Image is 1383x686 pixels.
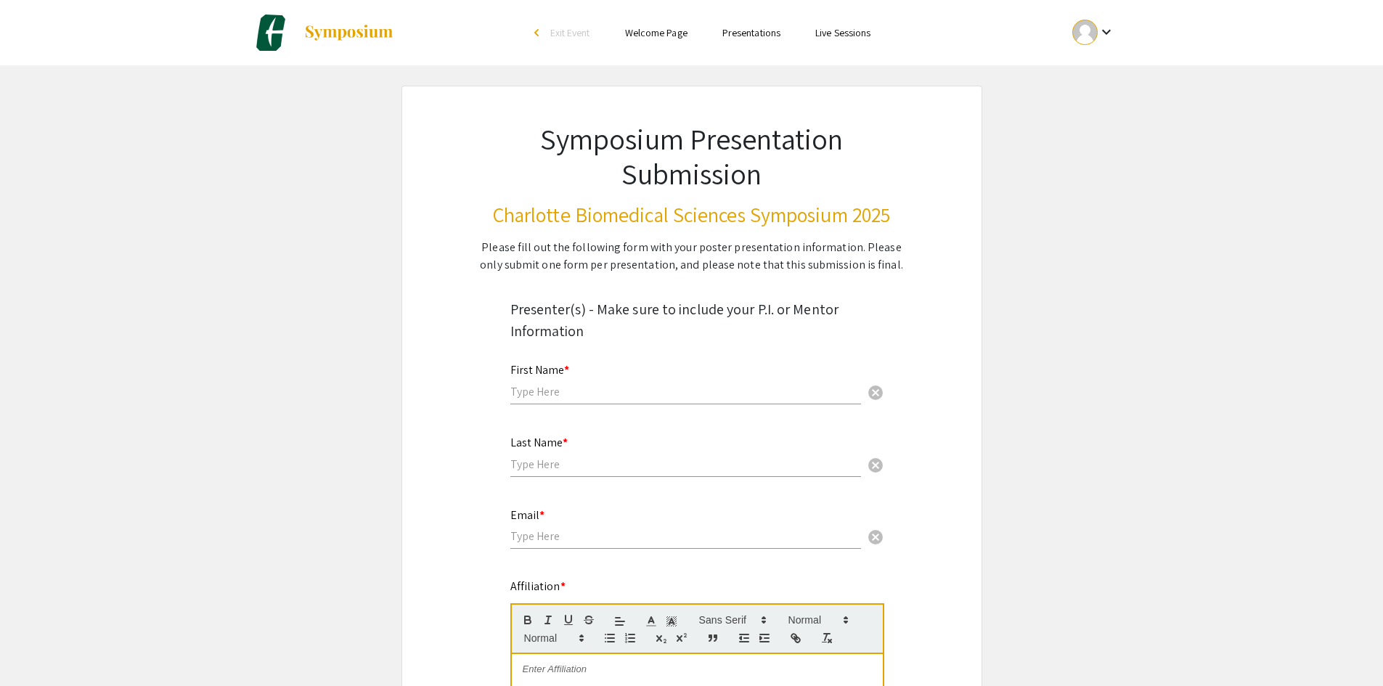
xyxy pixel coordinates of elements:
[867,384,884,401] span: cancel
[1057,16,1130,49] button: Expand account dropdown
[510,298,873,342] div: Presenter(s) - Make sure to include your P.I. or Mentor Information
[861,522,890,551] button: Clear
[253,15,394,51] a: Charlotte Biomedical Sciences Symposium 2025
[861,377,890,406] button: Clear
[625,26,688,39] a: Welcome Page
[867,528,884,546] span: cancel
[722,26,780,39] a: Presentations
[815,26,870,39] a: Live Sessions
[473,239,911,274] div: Please fill out the following form with your poster presentation information. Please only submit ...
[510,457,861,472] input: Type Here
[510,507,544,523] mat-label: Email
[11,621,62,675] iframe: Chat
[867,457,884,474] span: cancel
[510,579,566,594] mat-label: Affiliation
[861,449,890,478] button: Clear
[253,15,289,51] img: Charlotte Biomedical Sciences Symposium 2025
[1098,23,1115,41] mat-icon: Expand account dropdown
[510,384,861,399] input: Type Here
[473,203,911,227] h3: Charlotte Biomedical Sciences Symposium 2025
[510,362,569,377] mat-label: First Name
[510,435,568,450] mat-label: Last Name
[510,528,861,544] input: Type Here
[303,24,394,41] img: Symposium by ForagerOne
[534,28,543,37] div: arrow_back_ios
[550,26,590,39] span: Exit Event
[473,121,911,191] h1: Symposium Presentation Submission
